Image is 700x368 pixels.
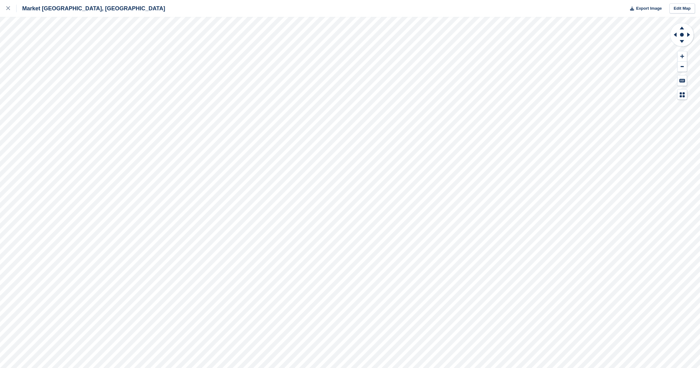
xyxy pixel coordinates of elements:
a: Edit Map [669,3,695,14]
button: Zoom Out [678,62,687,72]
span: Export Image [636,5,662,12]
button: Map Legend [678,89,687,100]
button: Keyboard Shortcuts [678,75,687,86]
button: Zoom In [678,51,687,62]
div: Market [GEOGRAPHIC_DATA], [GEOGRAPHIC_DATA] [17,5,165,12]
button: Export Image [626,3,662,14]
